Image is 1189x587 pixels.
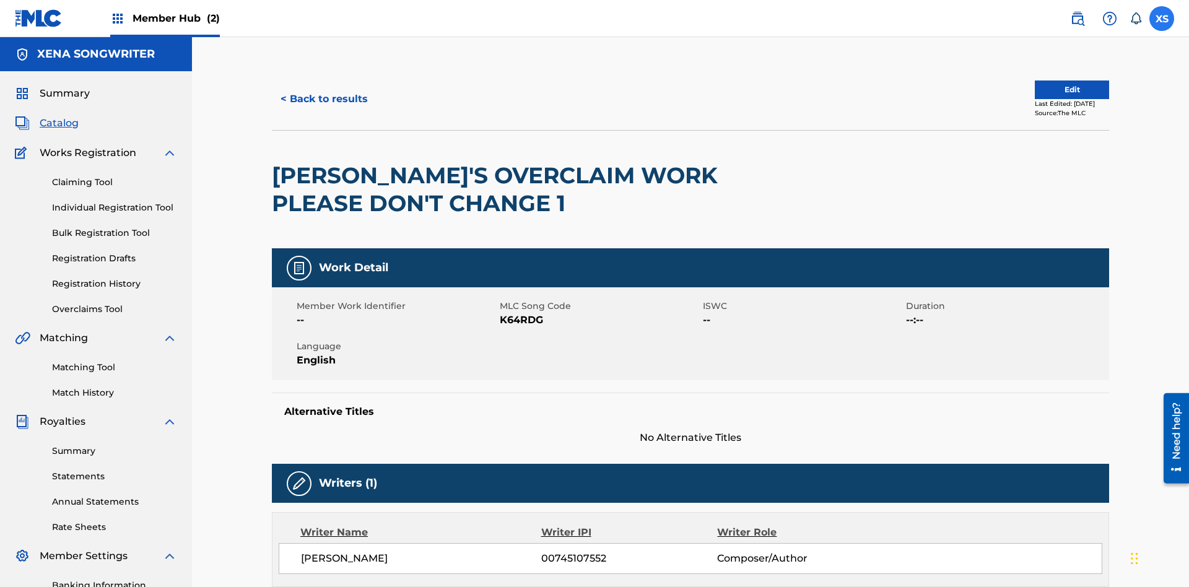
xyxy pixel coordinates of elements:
[1130,12,1142,25] div: Notifications
[319,476,377,490] h5: Writers (1)
[319,261,388,275] h5: Work Detail
[133,11,220,25] span: Member Hub
[300,525,541,540] div: Writer Name
[52,227,177,240] a: Bulk Registration Tool
[40,549,128,563] span: Member Settings
[15,116,79,131] a: CatalogCatalog
[717,525,878,540] div: Writer Role
[15,146,31,160] img: Works Registration
[162,549,177,563] img: expand
[15,47,30,62] img: Accounts
[1102,11,1117,26] img: help
[292,261,307,276] img: Work Detail
[297,340,497,353] span: Language
[40,116,79,131] span: Catalog
[272,162,774,217] h2: [PERSON_NAME]'S OVERCLAIM WORK PLEASE DON'T CHANGE 1
[1127,528,1189,587] iframe: Chat Widget
[162,414,177,429] img: expand
[40,414,85,429] span: Royalties
[15,86,90,101] a: SummarySummary
[703,300,903,313] span: ISWC
[52,470,177,483] a: Statements
[110,11,125,26] img: Top Rightsholders
[297,313,497,328] span: --
[541,525,718,540] div: Writer IPI
[500,313,700,328] span: K64RDG
[541,551,717,566] span: 00745107552
[40,331,88,346] span: Matching
[15,86,30,101] img: Summary
[162,146,177,160] img: expand
[1035,80,1109,99] button: Edit
[52,252,177,265] a: Registration Drafts
[40,86,90,101] span: Summary
[1149,6,1174,31] div: User Menu
[52,201,177,214] a: Individual Registration Tool
[1035,99,1109,108] div: Last Edited: [DATE]
[1131,540,1138,577] div: Drag
[292,476,307,491] img: Writers
[717,551,878,566] span: Composer/Author
[37,47,155,61] h5: XENA SONGWRITER
[52,386,177,399] a: Match History
[52,495,177,508] a: Annual Statements
[15,414,30,429] img: Royalties
[272,430,1109,445] span: No Alternative Titles
[1070,11,1085,26] img: search
[15,549,30,563] img: Member Settings
[703,313,903,328] span: --
[52,445,177,458] a: Summary
[15,116,30,131] img: Catalog
[40,146,136,160] span: Works Registration
[906,313,1106,328] span: --:--
[52,521,177,534] a: Rate Sheets
[52,277,177,290] a: Registration History
[906,300,1106,313] span: Duration
[272,84,377,115] button: < Back to results
[162,331,177,346] img: expand
[1154,388,1189,490] iframe: Resource Center
[207,12,220,24] span: (2)
[15,331,30,346] img: Matching
[52,176,177,189] a: Claiming Tool
[1065,6,1090,31] a: Public Search
[301,551,541,566] span: [PERSON_NAME]
[297,353,497,368] span: English
[500,300,700,313] span: MLC Song Code
[52,361,177,374] a: Matching Tool
[284,406,1097,418] h5: Alternative Titles
[1097,6,1122,31] div: Help
[52,303,177,316] a: Overclaims Tool
[1035,108,1109,118] div: Source: The MLC
[15,9,63,27] img: MLC Logo
[297,300,497,313] span: Member Work Identifier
